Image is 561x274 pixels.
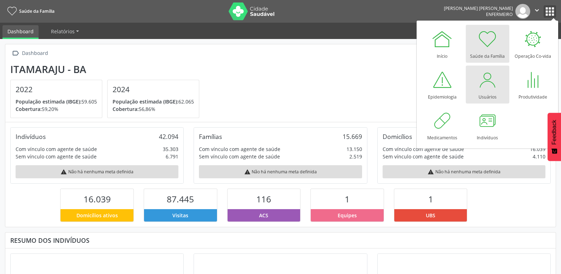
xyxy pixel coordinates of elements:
[10,236,551,244] div: Resumo dos indivíduos
[466,25,509,63] a: Saúde da Família
[420,25,464,63] a: Início
[428,193,433,205] span: 1
[159,133,178,140] div: 42.094
[383,165,545,178] div: Não há nenhuma meta definida
[10,48,49,58] a:  Dashboard
[338,212,357,219] span: Equipes
[167,193,194,205] span: 87.445
[544,5,556,18] button: apps
[21,48,49,58] div: Dashboard
[383,133,412,140] div: Domicílios
[172,212,188,219] span: Visitas
[113,106,139,112] span: Cobertura:
[259,212,268,219] span: ACS
[511,66,555,104] a: Produtividade
[10,48,21,58] i: 
[10,63,204,75] div: Itamaraju - BA
[551,120,557,145] span: Feedback
[166,153,178,160] div: 6.791
[383,153,464,160] div: Sem vínculo com agente de saúde
[16,85,97,94] h4: 2022
[533,153,545,160] div: 4.110
[16,106,42,112] span: Cobertura:
[347,145,362,153] div: 13.150
[486,11,513,17] span: Enfermeiro
[533,6,541,14] i: 
[515,4,530,19] img: img
[426,212,435,219] span: UBS
[113,85,194,94] h4: 2024
[428,169,434,175] i: warning
[420,66,464,104] a: Epidemiologia
[466,66,509,104] a: Usuários
[163,145,178,153] div: 35.303
[16,133,46,140] div: Indivíduos
[16,145,97,153] div: Com vínculo com agente de saúde
[199,133,222,140] div: Famílias
[383,145,464,153] div: Com vínculo com agente de saúde
[199,145,280,153] div: Com vínculo com agente de saúde
[51,28,75,35] span: Relatórios
[16,105,97,113] p: 59,20%
[5,5,55,17] a: Saúde da Família
[113,98,194,105] p: 62.065
[2,25,39,39] a: Dashboard
[244,169,251,175] i: warning
[113,98,178,105] span: População estimada (IBGE):
[16,98,81,105] span: População estimada (IBGE):
[46,25,84,38] a: Relatórios
[16,153,97,160] div: Sem vínculo com agente de saúde
[19,8,55,14] span: Saúde da Família
[16,98,97,105] p: 59.605
[16,165,178,178] div: Não há nenhuma meta definida
[466,106,509,144] a: Indivíduos
[530,4,544,19] button: 
[199,165,362,178] div: Não há nenhuma meta definida
[530,145,545,153] div: 16.039
[113,105,194,113] p: 56,86%
[444,5,513,11] div: [PERSON_NAME] [PERSON_NAME]
[511,25,555,63] a: Operação Co-vida
[420,106,464,144] a: Medicamentos
[256,193,271,205] span: 116
[343,133,362,140] div: 15.669
[345,193,350,205] span: 1
[76,212,118,219] span: Domicílios ativos
[84,193,111,205] span: 16.039
[548,113,561,161] button: Feedback - Mostrar pesquisa
[199,153,280,160] div: Sem vínculo com agente de saúde
[349,153,362,160] div: 2.519
[61,169,67,175] i: warning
